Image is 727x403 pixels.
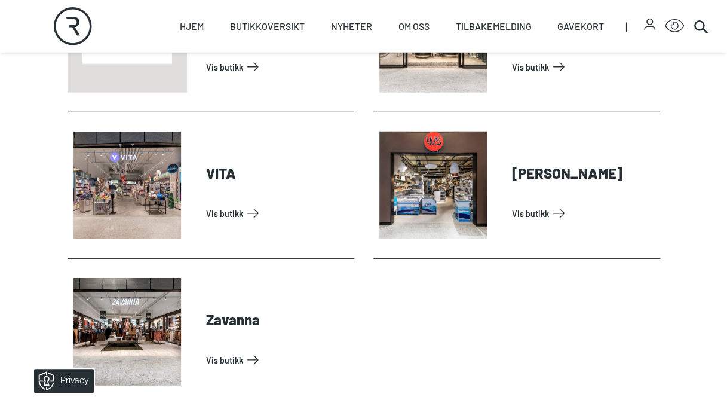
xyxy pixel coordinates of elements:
iframe: Manage Preferences [12,365,109,397]
a: Vis Butikk: Synsam [206,57,349,77]
a: Vis Butikk: Zavanna [206,350,349,370]
button: Open Accessibility Menu [665,17,684,36]
a: Vis Butikk: Wilsbeck Sjømat [512,204,655,223]
a: Vis Butikk: VITA [206,204,349,223]
a: Vis Butikk: Vinmonopolet [512,57,655,77]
